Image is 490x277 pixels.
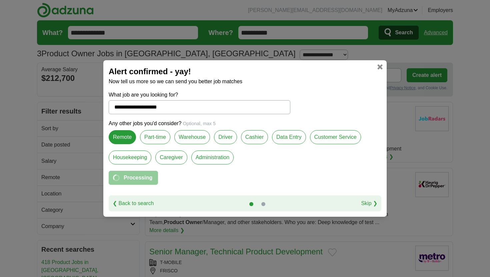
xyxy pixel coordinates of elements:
label: Administration [191,150,234,164]
p: Any other jobs you'd consider? [109,120,381,128]
label: Driver [214,130,237,144]
span: Optional, max 5 [183,121,216,126]
label: Caregiver [155,150,187,164]
p: Now tell us more so we can send you better job matches [109,78,381,86]
a: ❮ Back to search [113,199,154,207]
label: What job are you looking for? [109,91,290,99]
label: Customer Service [310,130,361,144]
label: Data Entry [272,130,306,144]
label: Remote [109,130,136,144]
a: Skip ❯ [361,199,377,207]
label: Cashier [241,130,268,144]
label: Warehouse [174,130,210,144]
label: Part-time [140,130,170,144]
label: Housekeeping [109,150,151,164]
h2: Alert confirmed - yay! [109,66,381,78]
button: Processing [109,171,158,185]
